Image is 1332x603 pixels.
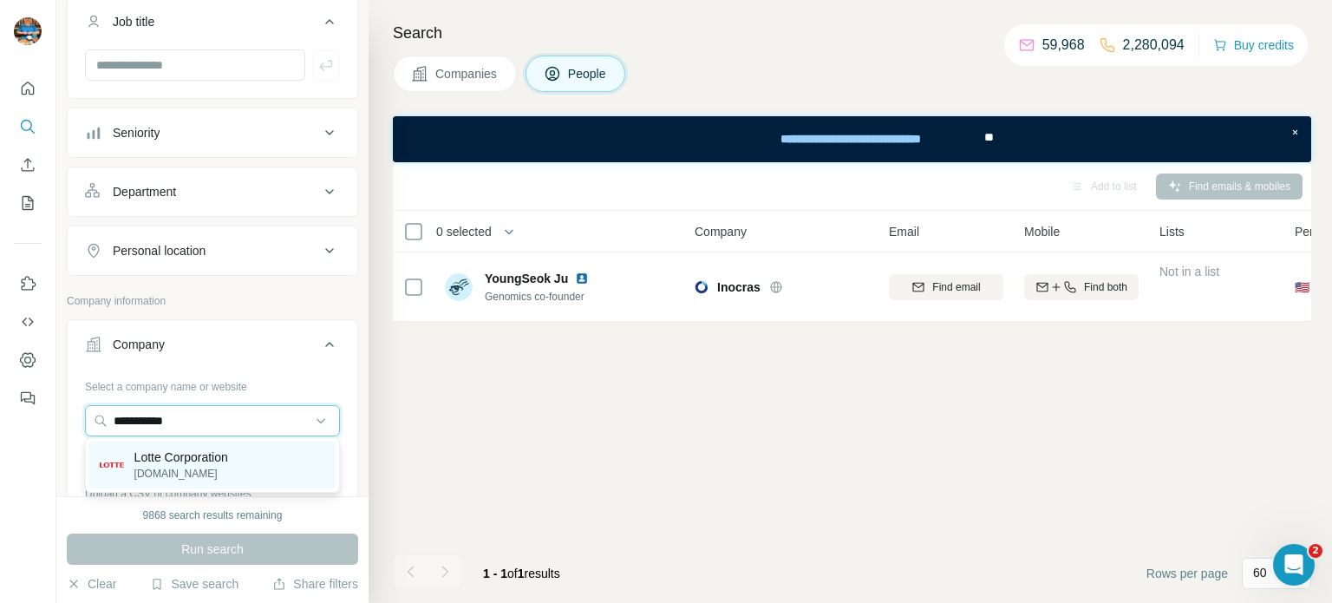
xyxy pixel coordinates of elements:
button: Personal location [68,230,357,272]
button: Find both [1024,274,1139,300]
button: Find email [889,274,1003,300]
iframe: Banner [393,116,1311,162]
button: Buy credits [1213,33,1294,57]
span: Genomics co-founder [485,289,596,305]
p: Company information [67,293,358,309]
img: Avatar [445,273,473,301]
button: Search [14,111,42,142]
span: Find email [932,279,980,295]
span: results [483,567,560,580]
span: Inocras [717,279,761,296]
button: Quick start [14,73,42,104]
img: Logo of Inocras [695,280,708,294]
button: Seniority [68,112,357,154]
button: Company [68,324,357,372]
div: Company [113,336,165,353]
span: 1 - 1 [483,567,507,580]
div: Seniority [113,124,160,141]
button: Dashboard [14,344,42,376]
button: Enrich CSV [14,149,42,180]
button: Share filters [272,575,358,593]
img: Avatar [14,17,42,45]
button: Clear [67,575,116,593]
button: Feedback [14,383,42,414]
button: Use Surfe API [14,306,42,338]
button: Department [68,171,357,213]
p: Lotte Corporation [134,449,228,466]
div: Personal location [113,242,206,259]
iframe: Intercom live chat [1273,544,1315,586]
p: [DOMAIN_NAME] [134,466,228,482]
span: of [507,567,518,580]
span: 1 [518,567,525,580]
span: Company [695,223,747,240]
div: Job title [113,13,154,30]
button: My lists [14,187,42,219]
p: 2,280,094 [1123,35,1185,56]
div: Select a company name or website [85,372,340,395]
span: 0 selected [436,223,492,240]
span: YoungSeok Ju [485,270,568,287]
p: 60 [1253,564,1267,581]
span: Lists [1159,223,1185,240]
span: Rows per page [1146,565,1228,582]
div: Department [113,183,176,200]
p: 59,968 [1042,35,1085,56]
span: Email [889,223,919,240]
img: LinkedIn logo [575,272,589,285]
span: People [568,65,608,82]
img: Lotte Corporation [100,462,124,467]
span: 2 [1309,544,1322,558]
h4: Search [393,21,1311,45]
button: Job title [68,1,357,49]
button: Save search [150,575,238,593]
div: 9868 search results remaining [143,508,283,523]
button: Use Surfe on LinkedIn [14,268,42,299]
span: Find both [1084,279,1127,295]
span: 🇺🇸 [1295,279,1309,296]
p: Upload a CSV of company websites. [85,486,340,501]
span: Mobile [1024,223,1060,240]
span: Not in a list [1159,265,1219,279]
span: Companies [435,65,499,82]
